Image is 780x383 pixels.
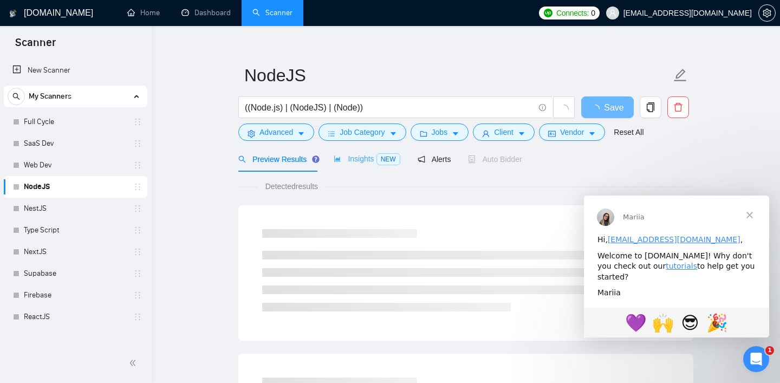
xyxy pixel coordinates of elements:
span: Jobs [432,126,448,138]
a: SaaS Dev [24,133,127,154]
span: area-chart [334,155,341,163]
button: Save [581,96,634,118]
img: upwork-logo.png [544,9,552,17]
span: Alerts [418,155,451,164]
span: Save [604,101,623,114]
span: robot [468,155,476,163]
a: NextJS [24,241,127,263]
button: userClientcaret-down [473,124,535,141]
button: folderJobscaret-down [411,124,469,141]
button: search [8,88,25,105]
span: holder [133,226,142,235]
span: copy [640,102,661,112]
span: holder [133,291,142,300]
a: NestJS [24,198,127,219]
span: holder [133,118,142,126]
button: idcardVendorcaret-down [539,124,605,141]
a: Full Cycle [24,111,127,133]
span: Auto Bidder [468,155,522,164]
a: Type Script [24,219,127,241]
span: holder [133,269,142,278]
a: homeHome [127,8,160,17]
span: Client [494,126,513,138]
span: 1 [765,346,774,355]
span: holder [133,204,142,213]
span: edit [673,68,687,82]
span: caret-down [297,129,305,138]
span: Scanner [6,35,64,57]
li: New Scanner [4,60,147,81]
span: holder [133,139,142,148]
a: New Scanner [12,60,139,81]
iframe: Intercom live chat [743,346,769,372]
a: Reset All [614,126,643,138]
span: holder [133,313,142,321]
span: notification [418,155,425,163]
a: NodeJS [24,176,127,198]
span: setting [248,129,255,138]
a: dashboardDashboard [181,8,231,17]
span: holder [133,183,142,191]
span: Detected results [258,180,326,192]
span: delete [668,102,688,112]
span: setting [759,9,775,17]
button: delete [667,96,689,118]
span: caret-down [452,129,459,138]
button: copy [640,96,661,118]
a: Firebase [24,284,127,306]
button: settingAdvancedcaret-down [238,124,314,141]
a: Supabase [24,263,127,284]
span: info-circle [539,104,546,111]
li: My Scanners [4,86,147,328]
span: Advanced [259,126,293,138]
a: setting [758,9,776,17]
span: loading [559,105,569,114]
span: 0 [591,7,595,19]
span: caret-down [518,129,525,138]
span: Job Category [340,126,385,138]
span: holder [133,161,142,170]
img: logo [9,5,17,22]
button: setting [758,4,776,22]
span: search [8,93,24,100]
button: barsJob Categorycaret-down [318,124,406,141]
a: searchScanner [252,8,292,17]
span: idcard [548,129,556,138]
span: loading [591,105,604,113]
span: Connects: [556,7,589,19]
a: Web Dev [24,154,127,176]
span: Vendor [560,126,584,138]
div: Tooltip anchor [311,154,321,164]
span: double-left [129,358,140,368]
span: caret-down [588,129,596,138]
span: Preview Results [238,155,316,164]
span: Insights [334,154,400,163]
span: user [482,129,490,138]
span: folder [420,129,427,138]
span: NEW [376,153,400,165]
input: Scanner name... [244,62,671,89]
span: holder [133,248,142,256]
input: Search Freelance Jobs... [245,101,534,114]
span: caret-down [389,129,397,138]
span: bars [328,129,335,138]
span: user [609,9,616,17]
span: My Scanners [29,86,71,107]
iframe: Intercom live chat сообщение [584,196,769,337]
span: search [238,155,246,163]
